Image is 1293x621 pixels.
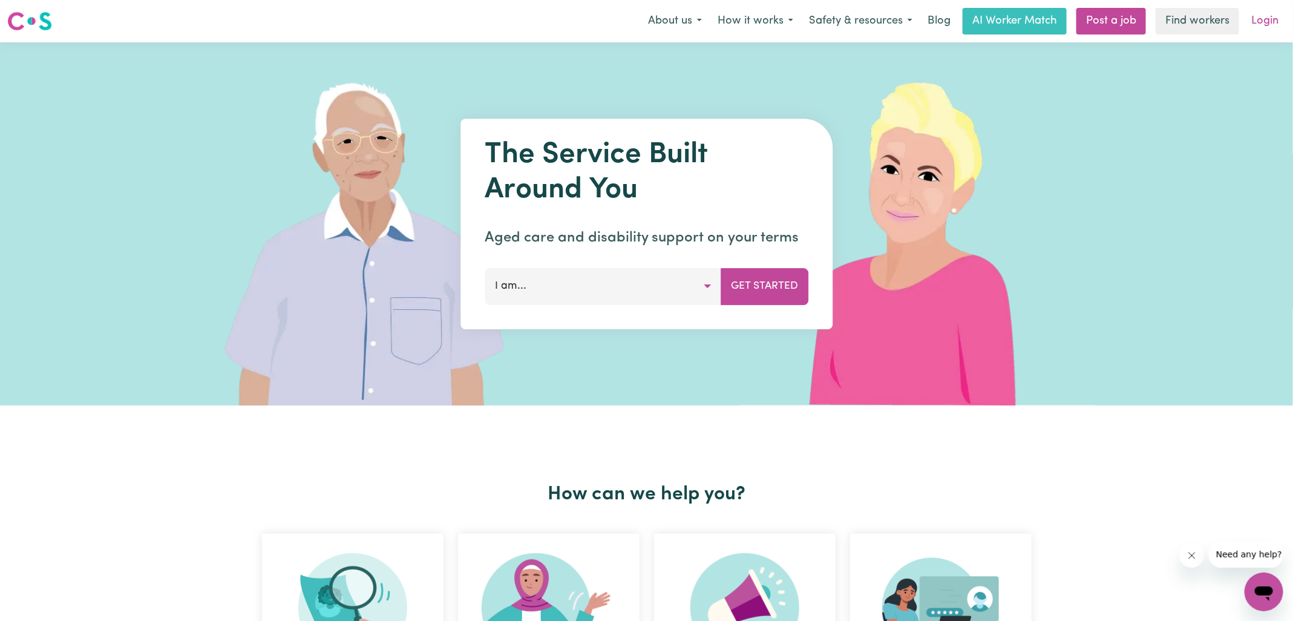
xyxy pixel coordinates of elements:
a: Login [1244,8,1286,34]
button: How it works [710,8,801,34]
button: Safety & resources [801,8,920,34]
p: Aged care and disability support on your terms [485,227,808,249]
iframe: Message from company [1209,541,1283,568]
iframe: Button to launch messaging window [1245,573,1283,611]
h2: How can we help you? [255,483,1039,506]
iframe: Close message [1180,544,1204,568]
button: I am... [485,268,721,304]
a: Blog [920,8,958,34]
button: Get Started [721,268,808,304]
button: About us [640,8,710,34]
h1: The Service Built Around You [485,138,808,208]
a: Post a job [1076,8,1146,34]
a: Careseekers logo [7,7,52,35]
a: AI Worker Match [963,8,1067,34]
img: Careseekers logo [7,10,52,32]
a: Find workers [1156,8,1239,34]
